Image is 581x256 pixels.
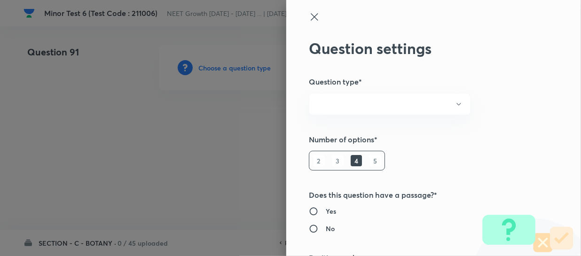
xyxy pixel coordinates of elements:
h5: Does this question have a passage?* [309,189,527,201]
h2: Question settings [309,39,527,57]
h6: 5 [369,155,381,166]
h5: Question type* [309,76,527,87]
h5: Number of options* [309,134,527,145]
h6: 3 [332,155,343,166]
h6: 2 [313,155,324,166]
h6: Yes [326,206,336,216]
h6: No [326,224,335,233]
h6: 4 [351,155,362,166]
